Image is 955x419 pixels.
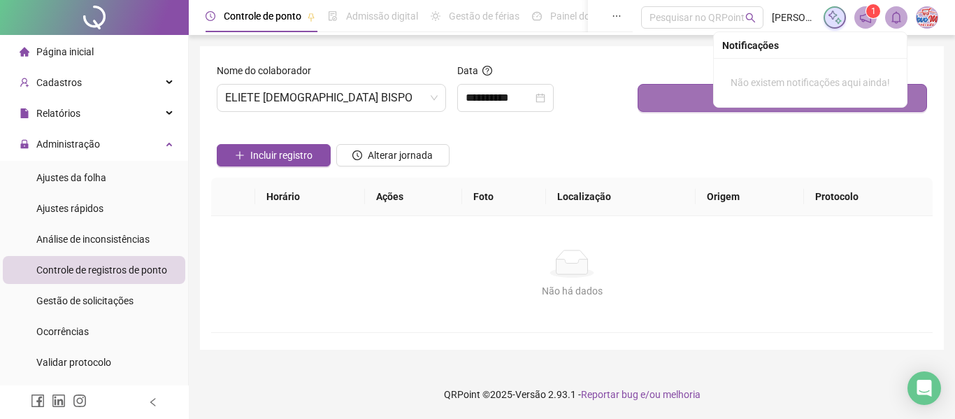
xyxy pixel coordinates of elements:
sup: 1 [866,4,880,18]
span: Ajustes rápidos [36,203,103,214]
span: Incluir registro [250,148,313,163]
th: Ações [365,178,462,216]
button: Alterar jornada [336,144,450,166]
span: Gestão de solicitações [36,295,134,306]
span: file-done [328,11,338,21]
span: home [20,47,29,57]
div: Open Intercom Messenger [907,371,941,405]
th: Horário [255,178,365,216]
th: Origem [696,178,804,216]
footer: QRPoint © 2025 - 2.93.1 - [189,370,955,419]
span: [PERSON_NAME] [772,10,815,25]
span: Validar protocolo [36,357,111,368]
span: Controle de registros de ponto [36,264,167,276]
div: Não há dados [228,283,916,299]
span: dashboard [532,11,542,21]
span: sun [431,11,440,21]
span: ellipsis [612,11,622,21]
span: left [148,397,158,407]
span: ELIETE NUNES BISPO [225,85,438,111]
span: linkedin [52,394,66,408]
span: Controle de ponto [224,10,301,22]
span: notification [859,11,872,24]
span: Versão [515,389,546,400]
span: pushpin [307,13,315,21]
span: bell [890,11,903,24]
span: Alterar jornada [368,148,433,163]
th: Protocolo [804,178,933,216]
span: clock-circle [352,150,362,160]
span: plus [235,150,245,160]
span: clock-circle [206,11,215,21]
button: Incluir registro [217,144,331,166]
span: Gestão de férias [449,10,519,22]
span: Não existem notificações aqui ainda! [731,77,890,88]
span: Ocorrências [36,326,89,337]
span: Admissão digital [346,10,418,22]
span: Administração [36,139,100,150]
th: Localização [546,178,696,216]
span: facebook [31,394,45,408]
button: Buscar registros [638,84,927,112]
div: Notificações [722,38,898,53]
span: Análise de inconsistências [36,234,150,245]
img: sparkle-icon.fc2bf0ac1784a2077858766a79e2daf3.svg [827,10,842,25]
span: Reportar bug e/ou melhoria [581,389,701,400]
span: Painel do DP [550,10,605,22]
span: question-circle [482,66,492,76]
th: Foto [462,178,546,216]
span: Data [457,65,478,76]
span: Página inicial [36,46,94,57]
span: lock [20,139,29,149]
span: user-add [20,78,29,87]
span: Cadastros [36,77,82,88]
a: Alterar jornada [336,151,450,162]
span: Ajustes da folha [36,172,106,183]
span: instagram [73,394,87,408]
span: search [745,13,756,23]
label: Nome do colaborador [217,63,320,78]
img: 30682 [917,7,938,28]
span: 1 [871,6,876,16]
span: file [20,108,29,118]
span: Relatórios [36,108,80,119]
